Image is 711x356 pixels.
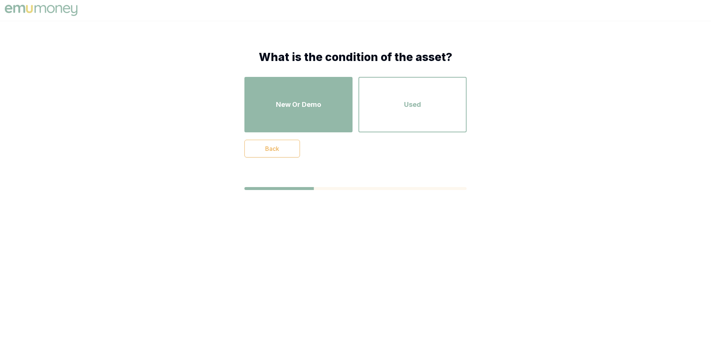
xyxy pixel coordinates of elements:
button: Used [358,77,467,132]
h1: What is the condition of the asset? [244,50,467,64]
button: New Or Demo [244,77,353,132]
span: Used [404,99,421,110]
button: Back [244,140,300,157]
img: Emu Money Test [3,3,79,18]
span: New Or Demo [276,99,321,110]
